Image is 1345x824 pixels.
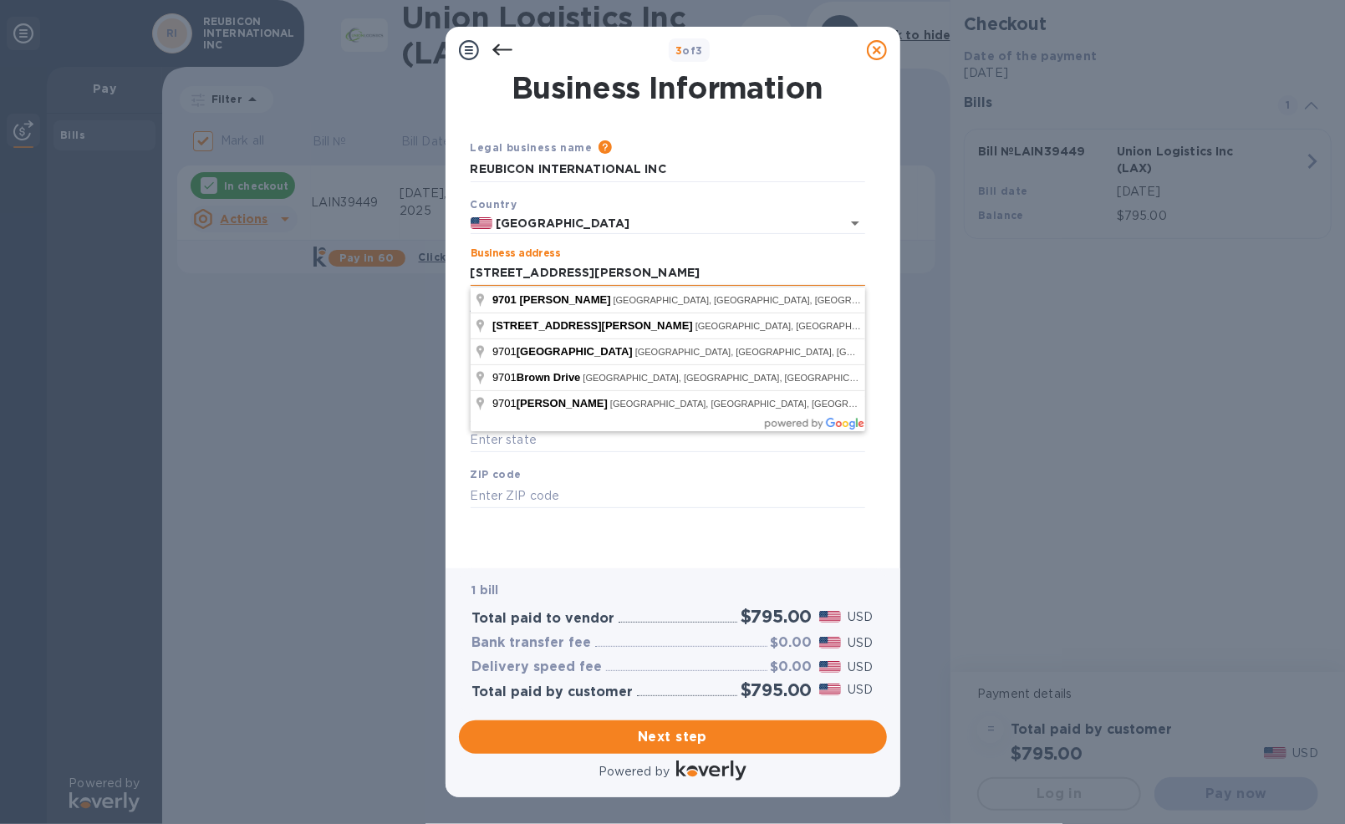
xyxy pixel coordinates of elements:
[848,681,873,699] p: USD
[520,293,611,306] span: [PERSON_NAME]
[471,249,560,259] label: Business address
[517,371,581,384] span: Brown Drive
[819,661,842,673] img: USD
[492,371,583,384] span: 9701
[472,635,592,651] h3: Bank transfer fee
[599,763,670,781] p: Powered by
[819,637,842,649] img: USD
[695,321,993,331] span: [GEOGRAPHIC_DATA], [GEOGRAPHIC_DATA], [GEOGRAPHIC_DATA]
[517,345,633,358] span: [GEOGRAPHIC_DATA]
[459,720,887,754] button: Next step
[848,634,873,652] p: USD
[471,141,593,154] b: Legal business name
[492,345,635,358] span: 9701
[614,295,911,305] span: [GEOGRAPHIC_DATA], [GEOGRAPHIC_DATA], [GEOGRAPHIC_DATA]
[471,428,865,453] input: Enter state
[771,659,813,675] h3: $0.00
[819,611,842,623] img: USD
[472,684,634,700] h3: Total paid by customer
[843,211,867,235] button: Open
[492,319,693,332] span: [STREET_ADDRESS][PERSON_NAME]
[676,760,746,781] img: Logo
[848,659,873,676] p: USD
[472,727,874,747] span: Next step
[819,684,842,695] img: USD
[471,468,522,481] b: ZIP code
[471,217,493,229] img: US
[471,198,517,211] b: Country
[472,583,499,597] b: 1 bill
[517,397,608,409] span: [PERSON_NAME]
[610,399,908,409] span: [GEOGRAPHIC_DATA], [GEOGRAPHIC_DATA], [GEOGRAPHIC_DATA]
[467,70,869,105] h1: Business Information
[771,635,813,651] h3: $0.00
[471,483,865,508] input: Enter ZIP code
[848,608,873,626] p: USD
[492,213,818,234] input: Select country
[492,397,610,409] span: 9701
[492,293,517,306] span: 9701
[675,44,703,57] b: of 3
[471,157,865,182] input: Enter legal business name
[472,611,615,627] h3: Total paid to vendor
[741,606,813,627] h2: $795.00
[675,44,682,57] span: 3
[471,261,865,286] input: Enter address
[472,659,603,675] h3: Delivery speed fee
[741,679,813,700] h2: $795.00
[583,373,881,383] span: [GEOGRAPHIC_DATA], [GEOGRAPHIC_DATA], [GEOGRAPHIC_DATA]
[635,347,933,357] span: [GEOGRAPHIC_DATA], [GEOGRAPHIC_DATA], [GEOGRAPHIC_DATA]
